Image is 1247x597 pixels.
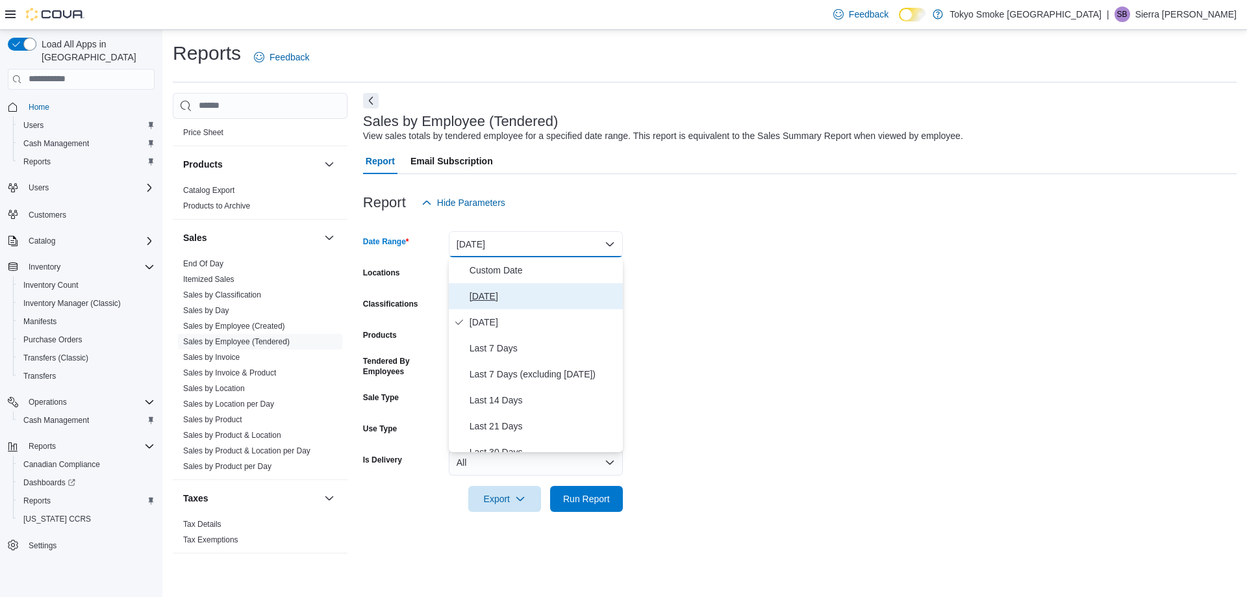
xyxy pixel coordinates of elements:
button: Sales [321,230,337,246]
a: Inventory Manager (Classic) [18,296,126,311]
span: Report [366,148,395,174]
h3: Products [183,158,223,171]
button: Cash Management [13,411,160,429]
h1: Reports [173,40,241,66]
span: Manifests [23,316,57,327]
p: Tokyo Smoke [GEOGRAPHIC_DATA] [950,6,1102,22]
button: Canadian Compliance [13,455,160,474]
button: Users [3,179,160,197]
a: Feedback [828,1,894,27]
label: Use Type [363,424,397,434]
div: Pricing [173,125,347,146]
span: Dashboards [23,477,75,488]
button: Inventory Count [13,276,160,294]
a: Sales by Invoice [183,353,240,362]
h3: Sales [183,231,207,244]
a: Sales by Location per Day [183,400,274,409]
a: Customers [23,207,71,223]
a: Sales by Invoice & Product [183,368,276,377]
button: All [449,450,623,476]
a: Sales by Product & Location [183,431,281,440]
span: Inventory [23,259,155,275]
button: Reports [13,153,160,171]
button: Manifests [13,312,160,331]
button: [DATE] [449,231,623,257]
span: Sales by Product [183,414,242,425]
span: Inventory Count [23,280,79,290]
span: Users [29,183,49,193]
span: Reports [29,441,56,451]
span: Run Report [563,492,610,505]
button: Hide Parameters [416,190,510,216]
a: Users [18,118,49,133]
a: Cash Management [18,136,94,151]
span: Reports [23,157,51,167]
p: Sierra [PERSON_NAME] [1135,6,1237,22]
span: Canadian Compliance [18,457,155,472]
a: Products to Archive [183,201,250,210]
span: Transfers (Classic) [23,353,88,363]
span: Transfers [18,368,155,384]
a: Inventory Count [18,277,84,293]
a: Dashboards [18,475,81,490]
button: Inventory [23,259,66,275]
a: Sales by Product [183,415,242,424]
button: Users [23,180,54,196]
button: Catalog [23,233,60,249]
span: Reports [23,438,155,454]
span: Sales by Employee (Tendered) [183,337,290,347]
span: Users [18,118,155,133]
span: Cash Management [23,415,89,426]
button: Home [3,97,160,116]
a: Home [23,99,55,115]
button: Operations [3,393,160,411]
span: Washington CCRS [18,511,155,527]
span: End Of Day [183,259,223,269]
div: Taxes [173,516,347,553]
button: Inventory [3,258,160,276]
a: Sales by Day [183,306,229,315]
span: Dashboards [18,475,155,490]
a: Transfers [18,368,61,384]
span: Catalog [23,233,155,249]
span: Operations [23,394,155,410]
span: Tax Details [183,519,221,529]
a: Reports [18,493,56,509]
span: SB [1117,6,1127,22]
span: Sales by Product per Day [183,461,271,472]
span: Load All Apps in [GEOGRAPHIC_DATA] [36,38,155,64]
input: Dark Mode [899,8,926,21]
span: Last 7 Days [470,340,618,356]
span: Sales by Product & Location per Day [183,446,310,456]
h3: Report [363,195,406,210]
span: Inventory [29,262,60,272]
button: Inventory Manager (Classic) [13,294,160,312]
span: Inventory Manager (Classic) [18,296,155,311]
span: Last 7 Days (excluding [DATE]) [470,366,618,382]
span: Reports [18,154,155,170]
span: Tax Exemptions [183,535,238,545]
button: Next [363,93,379,108]
span: Home [23,99,155,115]
a: Catalog Export [183,186,234,195]
span: Users [23,180,155,196]
a: Settings [23,538,62,553]
a: Itemized Sales [183,275,234,284]
button: Operations [23,394,72,410]
span: Export [476,486,533,512]
button: Taxes [321,490,337,506]
button: Export [468,486,541,512]
button: Products [321,157,337,172]
button: Reports [23,438,61,454]
span: Reports [23,496,51,506]
button: Products [183,158,319,171]
button: Reports [13,492,160,510]
a: Sales by Location [183,384,245,393]
button: Reports [3,437,160,455]
button: Purchase Orders [13,331,160,349]
div: Sierra Boire [1115,6,1130,22]
a: Transfers (Classic) [18,350,94,366]
p: | [1107,6,1109,22]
